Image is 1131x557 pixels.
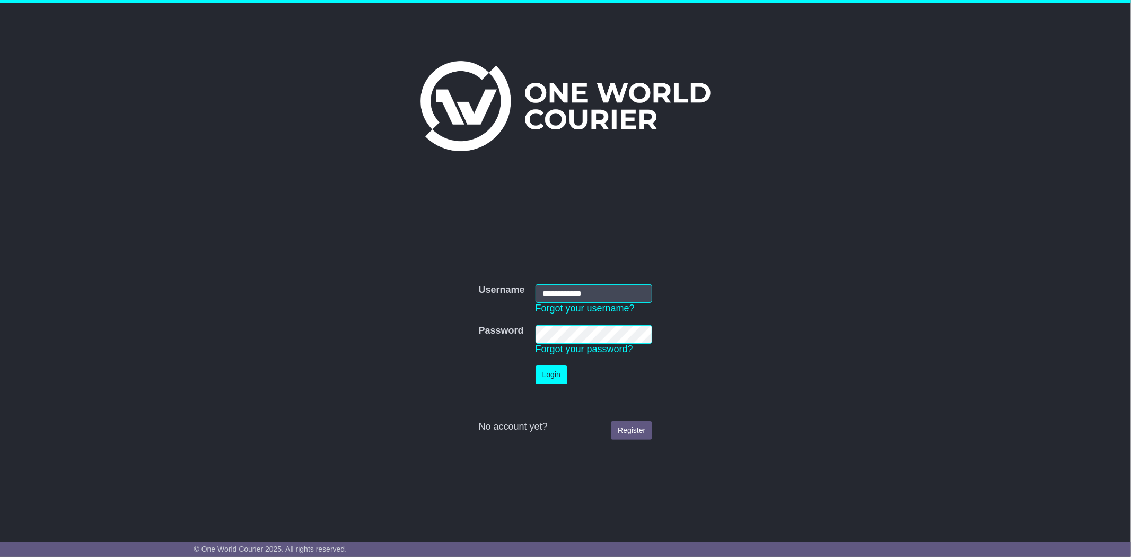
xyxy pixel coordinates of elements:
a: Register [611,421,652,440]
img: One World [420,61,710,151]
a: Forgot your password? [536,344,633,354]
a: Forgot your username? [536,303,635,314]
label: Password [479,325,524,337]
span: © One World Courier 2025. All rights reserved. [194,545,347,553]
div: No account yet? [479,421,653,433]
label: Username [479,284,525,296]
button: Login [536,365,567,384]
